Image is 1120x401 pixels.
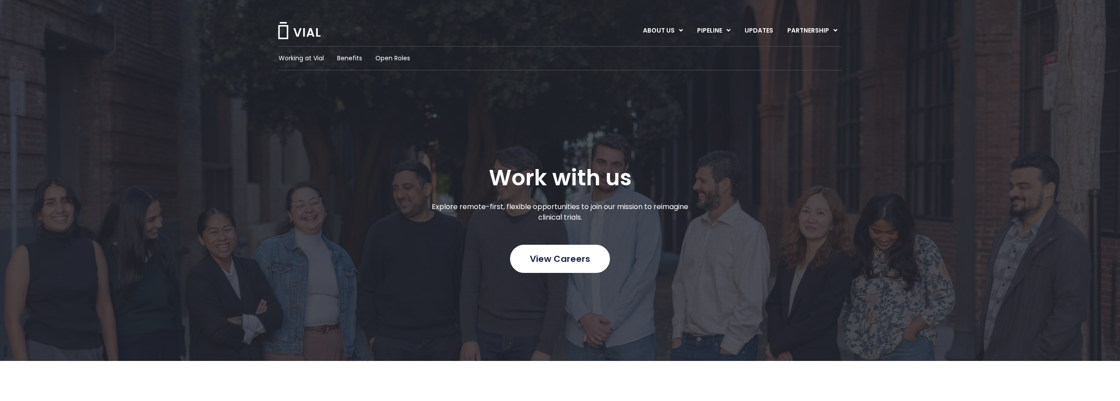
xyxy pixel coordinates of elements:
img: Vial Logo [277,22,321,39]
a: UPDATES [738,23,780,38]
span: View Careers [530,253,590,265]
a: Open Roles [375,54,410,63]
a: ABOUT USMenu Toggle [636,23,690,38]
a: Benefits [337,54,362,63]
a: Working at Vial [279,54,324,63]
h1: Work with us [489,165,632,191]
a: View Careers [510,245,610,273]
p: Explore remote-first, flexible opportunities to join our mission to reimagine clinical trials. [422,202,698,223]
a: PARTNERSHIPMenu Toggle [780,23,845,38]
a: PIPELINEMenu Toggle [690,23,737,38]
